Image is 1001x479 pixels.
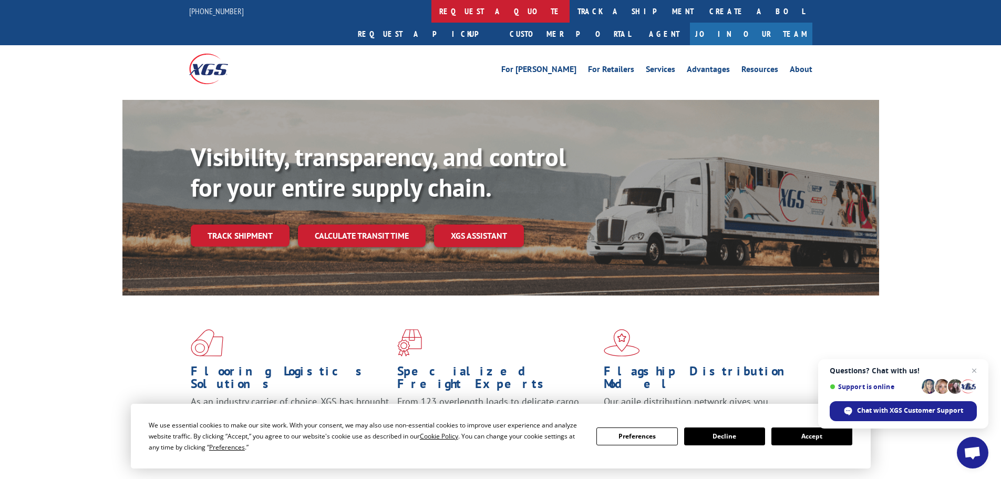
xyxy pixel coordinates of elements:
a: XGS ASSISTANT [434,225,524,247]
a: Agent [638,23,690,45]
div: Cookie Consent Prompt [131,404,871,468]
a: Calculate transit time [298,225,426,247]
a: Open chat [957,437,988,468]
a: Advantages [687,65,730,77]
span: Chat with XGS Customer Support [830,401,977,421]
img: xgs-icon-focused-on-flooring-red [397,329,422,356]
span: Chat with XGS Customer Support [857,406,963,415]
span: As an industry carrier of choice, XGS has brought innovation and dedication to flooring logistics... [191,395,389,433]
button: Decline [684,427,765,445]
span: Our agile distribution network gives you nationwide inventory management on demand. [604,395,797,420]
button: Accept [771,427,852,445]
h1: Flagship Distribution Model [604,365,802,395]
p: From 123 overlength loads to delicate cargo, our experienced staff knows the best way to move you... [397,395,596,442]
button: Preferences [596,427,677,445]
a: Resources [741,65,778,77]
a: For [PERSON_NAME] [501,65,576,77]
div: We use essential cookies to make our site work. With your consent, we may also use non-essential ... [149,420,584,453]
h1: Flooring Logistics Solutions [191,365,389,395]
a: [PHONE_NUMBER] [189,6,244,16]
span: Support is online [830,383,918,391]
h1: Specialized Freight Experts [397,365,596,395]
span: Questions? Chat with us! [830,366,977,375]
span: Cookie Policy [420,432,458,441]
a: Join Our Team [690,23,812,45]
a: About [790,65,812,77]
b: Visibility, transparency, and control for your entire supply chain. [191,140,566,203]
a: For Retailers [588,65,634,77]
span: Preferences [209,443,245,452]
img: xgs-icon-flagship-distribution-model-red [604,329,640,356]
img: xgs-icon-total-supply-chain-intelligence-red [191,329,223,356]
a: Services [646,65,675,77]
a: Track shipment [191,225,290,247]
a: Customer Portal [502,23,638,45]
a: Request a pickup [350,23,502,45]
